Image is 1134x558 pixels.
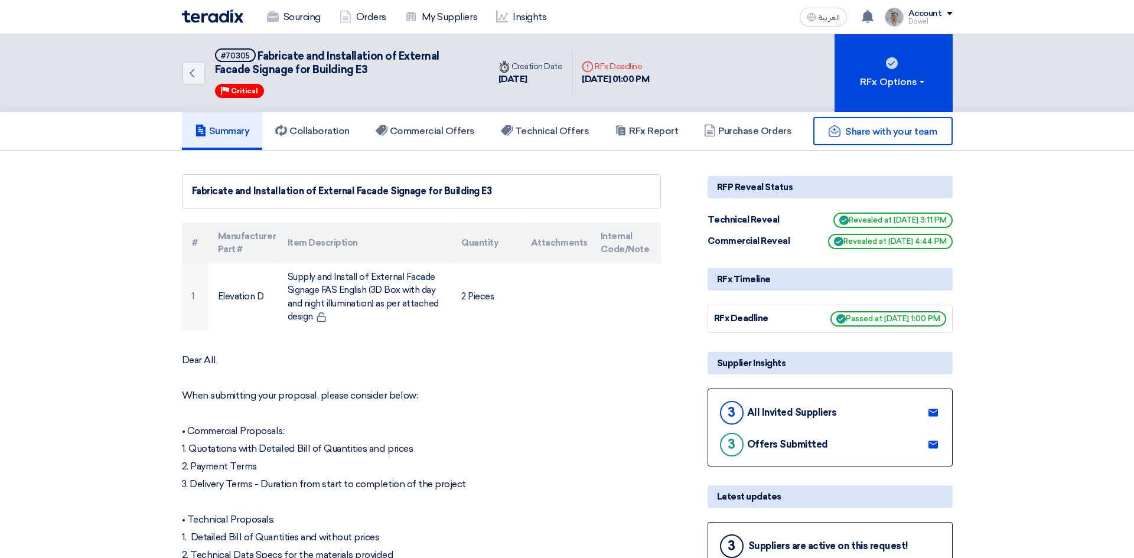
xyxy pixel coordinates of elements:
[182,9,243,23] img: Teradix logo
[215,50,439,76] span: Fabricate and Installation of External Facade Signage for Building E3
[830,311,946,327] span: Passed at [DATE] 1:00 PM
[208,223,278,263] th: Manufacturer Part #
[708,176,953,198] div: RFP Reveal Status
[615,125,678,137] h5: RFx Report
[908,18,953,25] div: Dowel
[748,540,908,552] div: Suppliers are active on this request!
[221,52,250,60] div: #70305
[691,112,804,150] a: Purchase Orders
[182,443,661,455] p: 1. Quotations with Detailed Bill of Quantities and prices
[192,184,651,198] div: Fabricate and Installation of External Facade Signage for Building E3
[800,8,847,27] button: العربية
[720,534,744,558] div: 3
[819,14,840,22] span: العربية
[275,125,350,137] h5: Collaboration
[720,433,744,456] div: 3
[708,268,953,291] div: RFx Timeline
[182,514,661,526] p: • Technical Proposals:
[704,125,791,137] h5: Purchase Orders
[845,126,937,137] span: Share with your team
[182,461,661,472] p: 2. Payment Terms
[182,223,208,263] th: #
[396,4,487,30] a: My Suppliers
[833,213,953,228] span: Revealed at [DATE] 3:11 PM
[215,48,475,77] h5: Fabricate and Installation of External Facade Signage for Building E3
[501,125,589,137] h5: Technical Offers
[747,407,837,418] div: All Invited Suppliers
[488,112,602,150] a: Technical Offers
[582,73,649,86] div: [DATE] 01:00 PM
[182,263,208,331] td: 1
[363,112,488,150] a: Commercial Offers
[182,354,661,366] p: Dear All,
[330,4,396,30] a: Orders
[182,390,661,402] p: When submitting your proposal, please consider below:
[182,425,661,437] p: • Commercial Proposals:
[182,478,661,490] p: 3. Delivery Terms - Duration from start to completion of the project
[452,263,522,331] td: 2 Pieces
[860,75,927,89] div: RFx Options
[208,263,278,331] td: Elevation D
[376,125,475,137] h5: Commercial Offers
[714,312,803,325] div: RFx Deadline
[720,401,744,425] div: 3
[182,531,661,543] p: 1. Detailed Bill of Quantities and without prices
[452,223,522,263] th: Quantity
[708,234,796,248] div: Commercial Reveal
[708,485,953,508] div: Latest updates
[498,60,563,73] div: Creation Date
[278,223,452,263] th: Item Description
[487,4,556,30] a: Insights
[708,352,953,374] div: Supplier Insights
[262,112,363,150] a: Collaboration
[591,223,661,263] th: Internal Code/Note
[182,112,263,150] a: Summary
[195,125,250,137] h5: Summary
[835,34,953,112] button: RFx Options
[278,263,452,331] td: Supply and Install of External Facade Signage FAS English (3D Box with day and night illumination...
[522,223,591,263] th: Attachments
[231,87,258,95] span: Critical
[747,439,828,450] div: Offers Submitted
[885,8,904,27] img: IMG_1753965247717.jpg
[602,112,691,150] a: RFx Report
[258,4,330,30] a: Sourcing
[708,213,796,227] div: Technical Reveal
[498,73,563,86] div: [DATE]
[828,234,953,249] span: Revealed at [DATE] 4:44 PM
[908,9,942,19] div: Account
[582,60,649,73] div: RFx Deadline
